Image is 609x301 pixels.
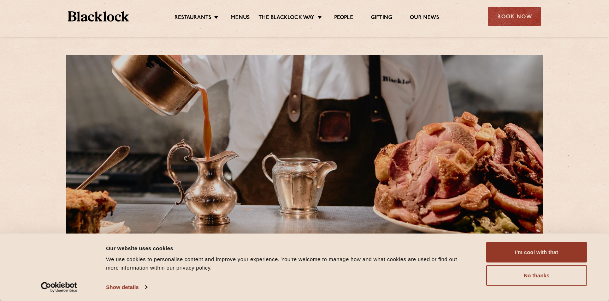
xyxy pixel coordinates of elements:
button: No thanks [486,265,587,286]
a: Usercentrics Cookiebot - opens in a new window [28,282,90,293]
a: Menus [231,14,250,22]
a: Show details [106,282,147,293]
a: Our News [410,14,439,22]
button: I'm cool with that [486,242,587,263]
div: We use cookies to personalise content and improve your experience. You're welcome to manage how a... [106,255,470,272]
a: Restaurants [175,14,211,22]
div: Book Now [488,7,541,26]
div: Our website uses cookies [106,244,470,252]
a: People [334,14,353,22]
a: Gifting [371,14,392,22]
a: The Blacklock Way [259,14,314,22]
img: BL_Textured_Logo-footer-cropped.svg [68,11,129,22]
